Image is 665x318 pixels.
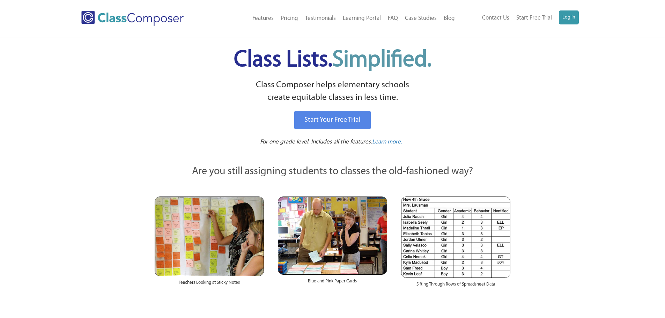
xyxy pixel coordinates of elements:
img: Teachers Looking at Sticky Notes [155,197,264,276]
span: Learn more. [372,139,402,145]
a: Start Free Trial [513,10,555,26]
a: Blog [440,11,458,26]
a: Start Your Free Trial [294,111,371,129]
nav: Header Menu [212,11,458,26]
div: Sifting Through Rows of Spreadsheet Data [401,278,510,295]
a: Pricing [277,11,302,26]
span: Start Your Free Trial [304,117,361,124]
a: FAQ [384,11,401,26]
p: Are you still assigning students to classes the old-fashioned way? [155,164,511,179]
p: Class Composer helps elementary schools create equitable classes in less time. [154,79,512,104]
a: Learning Portal [339,11,384,26]
div: Teachers Looking at Sticky Notes [155,276,264,293]
a: Testimonials [302,11,339,26]
nav: Header Menu [458,10,579,26]
span: Simplified. [332,49,431,72]
img: Class Composer [81,11,184,26]
div: Blue and Pink Paper Cards [278,275,387,291]
span: Class Lists. [234,49,431,72]
span: For one grade level. Includes all the features. [260,139,372,145]
a: Contact Us [479,10,513,26]
a: Features [249,11,277,26]
a: Case Studies [401,11,440,26]
a: Learn more. [372,138,402,147]
img: Blue and Pink Paper Cards [278,197,387,274]
a: Log In [559,10,579,24]
img: Spreadsheets [401,197,510,278]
